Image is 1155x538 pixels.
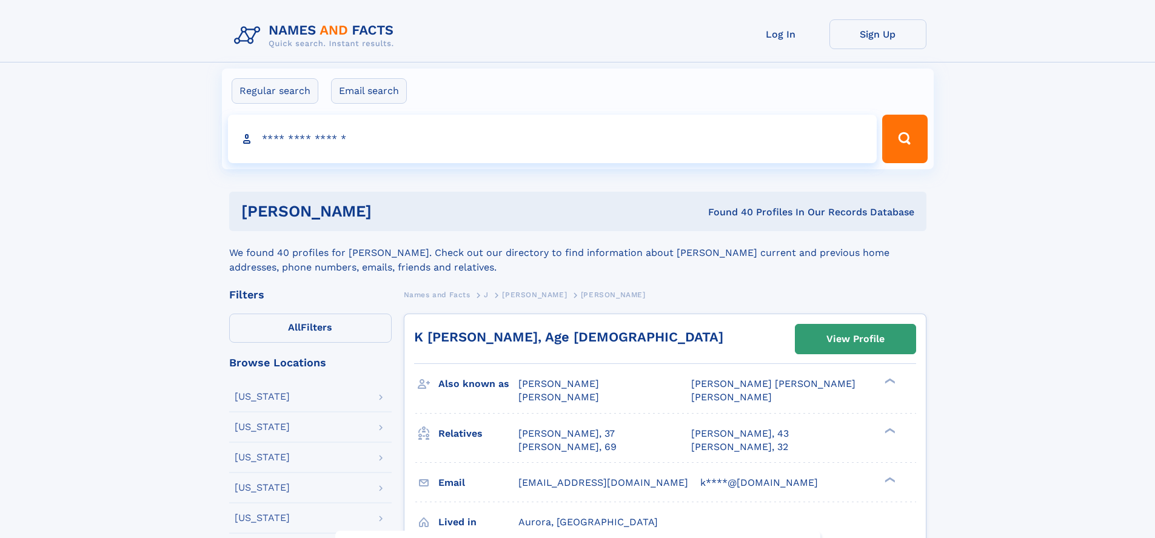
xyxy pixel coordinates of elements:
label: Filters [229,314,392,343]
a: [PERSON_NAME], 69 [518,440,617,454]
div: [US_STATE] [235,513,290,523]
div: We found 40 profiles for [PERSON_NAME]. Check out our directory to find information about [PERSON... [229,231,926,275]
h3: Relatives [438,423,518,444]
span: [PERSON_NAME] [518,378,599,389]
div: ❯ [882,377,896,385]
h3: Lived in [438,512,518,533]
span: [PERSON_NAME] [581,291,646,299]
div: View Profile [826,325,885,353]
span: Aurora, [GEOGRAPHIC_DATA] [518,516,658,528]
a: [PERSON_NAME], 37 [518,427,615,440]
div: ❯ [882,426,896,434]
a: [PERSON_NAME] [502,287,567,302]
span: All [288,321,301,333]
div: [US_STATE] [235,483,290,493]
div: Found 40 Profiles In Our Records Database [540,206,914,219]
a: Names and Facts [404,287,470,302]
h3: Also known as [438,374,518,394]
div: Filters [229,289,392,300]
a: K [PERSON_NAME], Age [DEMOGRAPHIC_DATA] [414,329,723,345]
label: Email search [331,78,407,104]
div: [US_STATE] [235,452,290,462]
span: J [484,291,489,299]
div: ❯ [882,476,896,483]
h3: Email [438,472,518,493]
div: [US_STATE] [235,392,290,402]
div: Browse Locations [229,357,392,368]
span: [PERSON_NAME] [PERSON_NAME] [691,378,855,389]
label: Regular search [232,78,318,104]
a: Log In [732,19,829,49]
span: [PERSON_NAME] [691,391,772,403]
a: J [484,287,489,302]
span: [PERSON_NAME] [518,391,599,403]
h1: [PERSON_NAME] [241,204,540,219]
a: [PERSON_NAME], 32 [691,440,788,454]
div: [US_STATE] [235,422,290,432]
a: View Profile [795,324,916,354]
a: Sign Up [829,19,926,49]
span: [PERSON_NAME] [502,291,567,299]
img: Logo Names and Facts [229,19,404,52]
button: Search Button [882,115,927,163]
span: [EMAIL_ADDRESS][DOMAIN_NAME] [518,477,688,488]
a: [PERSON_NAME], 43 [691,427,789,440]
input: search input [228,115,877,163]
